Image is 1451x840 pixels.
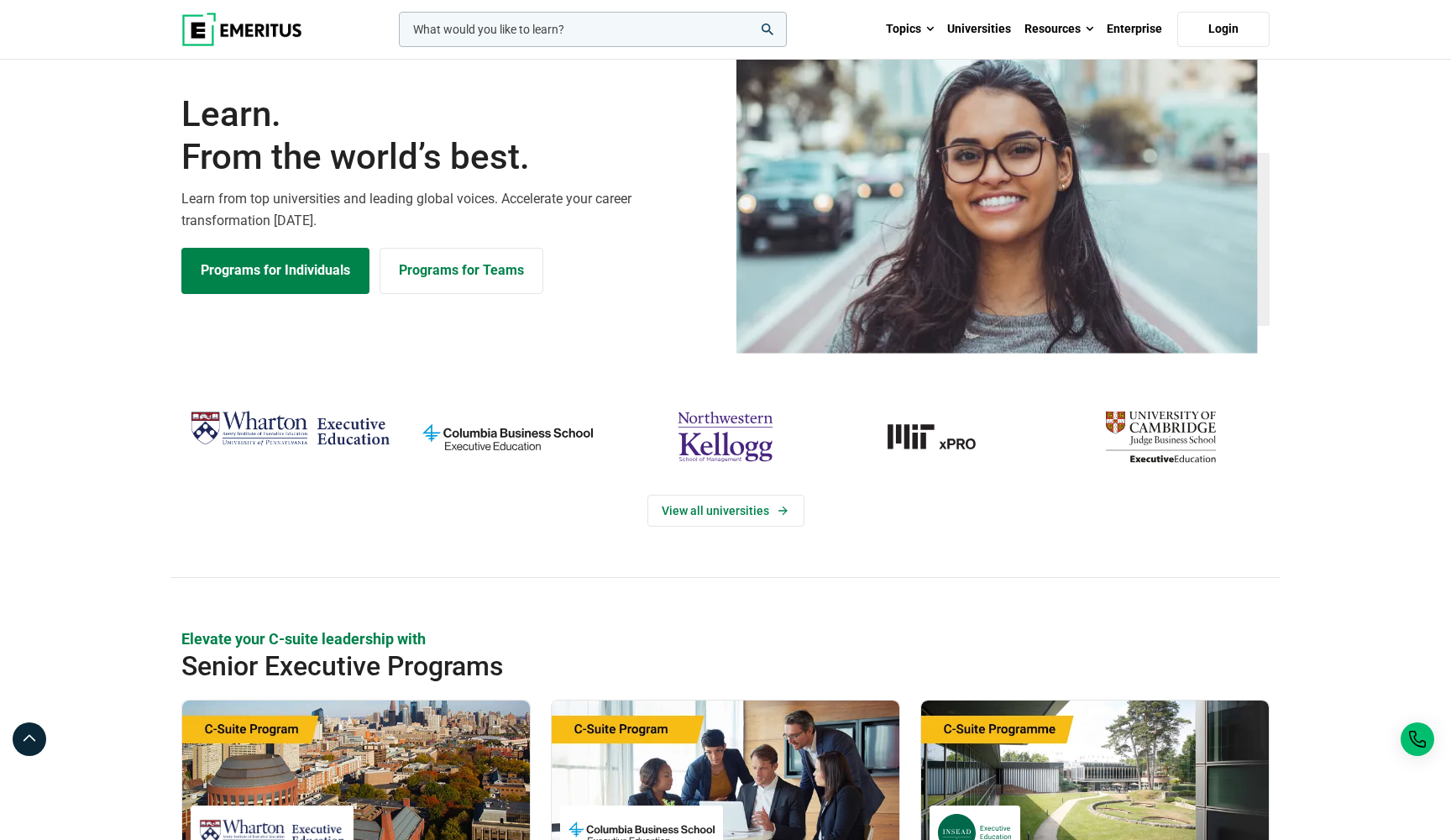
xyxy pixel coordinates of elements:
a: Explore for Business [380,248,543,293]
img: northwestern-kellogg [625,404,825,470]
a: Login [1177,12,1270,47]
a: Explore Programs [181,248,369,293]
img: cambridge-judge-business-school [1061,404,1261,470]
h1: Learn. [181,93,715,178]
a: MIT-xPRO [843,404,1044,470]
p: Learn from top universities and leading global voices. Accelerate your career transformation [DATE]. [181,188,715,231]
h2: Senior Executive Programs [181,649,1160,683]
img: MIT xPRO [843,404,1044,470]
input: woocommerce-product-search-field-0 [399,12,787,47]
a: View Universities [647,495,804,527]
img: Learn from the world's best [736,45,1258,354]
span: From the world’s best. [181,136,715,178]
p: Elevate your C-suite leadership with [181,628,1270,649]
img: columbia-business-school [407,404,608,470]
img: Wharton Executive Education [190,404,390,454]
